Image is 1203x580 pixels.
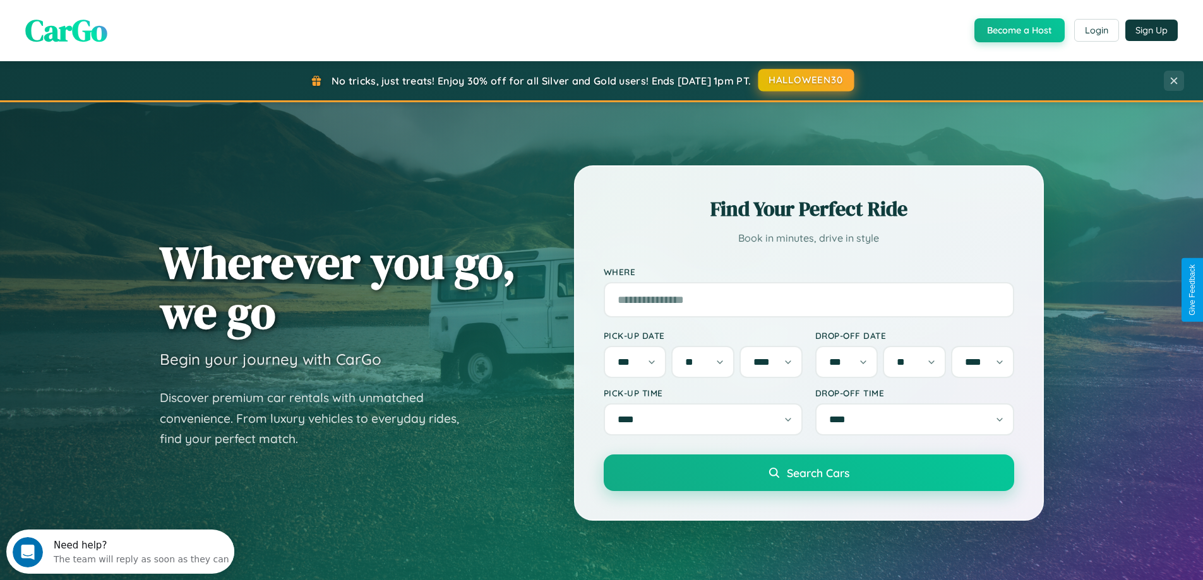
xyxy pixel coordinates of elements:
[815,330,1014,341] label: Drop-off Date
[604,388,803,398] label: Pick-up Time
[47,11,223,21] div: Need help?
[604,266,1014,277] label: Where
[1188,264,1197,316] div: Give Feedback
[160,350,381,369] h3: Begin your journey with CarGo
[25,9,107,51] span: CarGo
[604,454,1014,491] button: Search Cars
[1125,20,1178,41] button: Sign Up
[974,18,1065,42] button: Become a Host
[160,388,476,449] p: Discover premium car rentals with unmatched convenience. From luxury vehicles to everyday rides, ...
[47,21,223,34] div: The team will reply as soon as they can
[160,237,516,337] h1: Wherever you go, we go
[1074,19,1119,42] button: Login
[604,330,803,341] label: Pick-up Date
[758,69,854,92] button: HALLOWEEN30
[332,74,751,87] span: No tricks, just treats! Enjoy 30% off for all Silver and Gold users! Ends [DATE] 1pm PT.
[604,229,1014,247] p: Book in minutes, drive in style
[13,537,43,567] iframe: Intercom live chat
[787,466,849,480] span: Search Cars
[5,5,235,40] div: Open Intercom Messenger
[6,530,234,574] iframe: Intercom live chat discovery launcher
[604,195,1014,223] h2: Find Your Perfect Ride
[815,388,1014,398] label: Drop-off Time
